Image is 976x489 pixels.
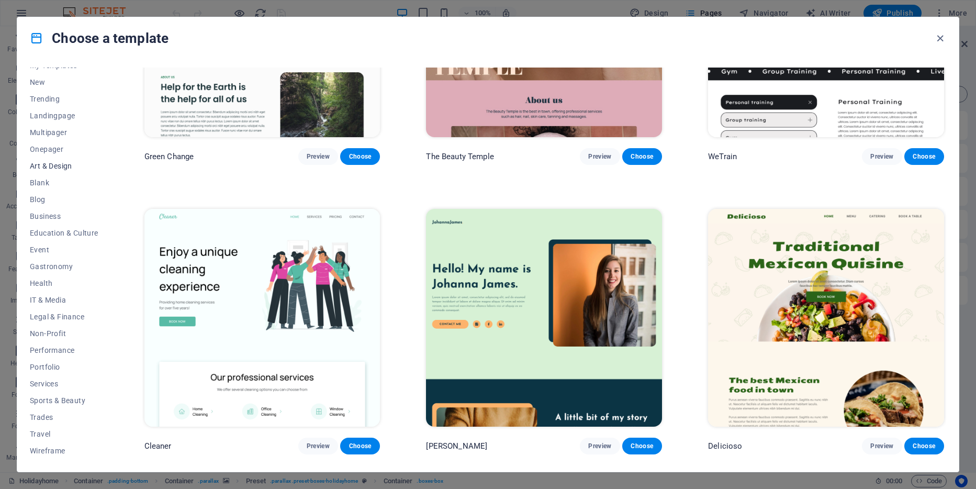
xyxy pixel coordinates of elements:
span: IT & Media [30,296,98,304]
button: Health [30,275,98,292]
span: Choose [349,152,372,161]
span: Blog [30,195,98,204]
button: Portfolio [30,359,98,375]
button: New [30,74,98,91]
button: Preview [298,148,338,165]
span: Preview [870,152,893,161]
span: Preview [588,442,611,450]
span: Wireframe [30,447,98,455]
button: Preview [580,438,620,454]
button: Wireframe [30,442,98,459]
span: Legal & Finance [30,313,98,321]
h4: Choose a template [30,30,169,47]
button: Event [30,241,98,258]
span: Non-Profit [30,329,98,338]
button: Onepager [30,141,98,158]
button: Trades [30,409,98,426]
img: Cleaner [144,209,380,426]
p: Delicioso [708,441,742,451]
span: Choose [631,152,654,161]
span: Choose [349,442,372,450]
button: Choose [622,438,662,454]
p: The Beauty Temple [426,151,493,162]
button: Legal & Finance [30,308,98,325]
span: Choose [631,442,654,450]
button: Preview [862,148,902,165]
span: Choose [913,152,936,161]
span: Choose [913,442,936,450]
p: Green Change [144,151,194,162]
span: Preview [307,152,330,161]
button: IT & Media [30,292,98,308]
span: Trades [30,413,98,421]
button: Services [30,375,98,392]
button: Sports & Beauty [30,392,98,409]
span: Landingpage [30,112,98,120]
span: Performance [30,346,98,354]
button: Choose [904,438,944,454]
span: Travel [30,430,98,438]
span: Health [30,279,98,287]
span: Sports & Beauty [30,396,98,405]
span: Onepager [30,145,98,153]
img: Delicioso [708,209,944,426]
span: Event [30,246,98,254]
span: Preview [307,442,330,450]
p: WeTrain [708,151,737,162]
p: [PERSON_NAME] [426,441,487,451]
button: Trending [30,91,98,107]
button: Business [30,208,98,225]
span: Art & Design [30,162,98,170]
button: Choose [340,438,380,454]
span: Business [30,212,98,220]
span: Portfolio [30,363,98,371]
button: Landingpage [30,107,98,124]
button: Choose [340,148,380,165]
button: Non-Profit [30,325,98,342]
span: Trending [30,95,98,103]
button: Travel [30,426,98,442]
button: Multipager [30,124,98,141]
button: Gastronomy [30,258,98,275]
button: Preview [862,438,902,454]
button: Choose [904,148,944,165]
button: Preview [580,148,620,165]
span: New [30,78,98,86]
span: Services [30,380,98,388]
span: Education & Culture [30,229,98,237]
button: Choose [622,148,662,165]
span: Preview [870,442,893,450]
p: Cleaner [144,441,172,451]
button: Art & Design [30,158,98,174]
span: Multipager [30,128,98,137]
button: Blank [30,174,98,191]
span: Gastronomy [30,262,98,271]
span: Blank [30,179,98,187]
img: Johanna James [426,209,662,426]
button: Education & Culture [30,225,98,241]
button: Blog [30,191,98,208]
button: Preview [298,438,338,454]
button: Performance [30,342,98,359]
span: Preview [588,152,611,161]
